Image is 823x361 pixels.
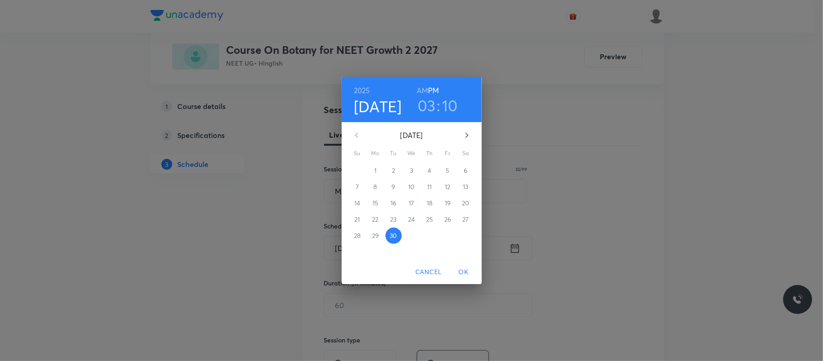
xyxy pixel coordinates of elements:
h3: : [437,96,440,115]
button: 30 [386,228,402,244]
p: 30 [390,231,397,240]
button: 10 [442,96,458,115]
span: Sa [458,149,474,158]
button: [DATE] [354,97,402,116]
button: 03 [418,96,436,115]
button: 2025 [354,84,370,97]
button: Cancel [412,264,445,280]
button: AM [417,84,428,97]
span: Tu [386,149,402,158]
span: Mo [367,149,384,158]
button: OK [449,264,478,280]
span: Th [422,149,438,158]
span: OK [453,266,475,278]
button: PM [428,84,439,97]
span: Cancel [415,266,442,278]
p: [DATE] [367,130,456,141]
span: Su [349,149,366,158]
span: We [404,149,420,158]
span: Fr [440,149,456,158]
